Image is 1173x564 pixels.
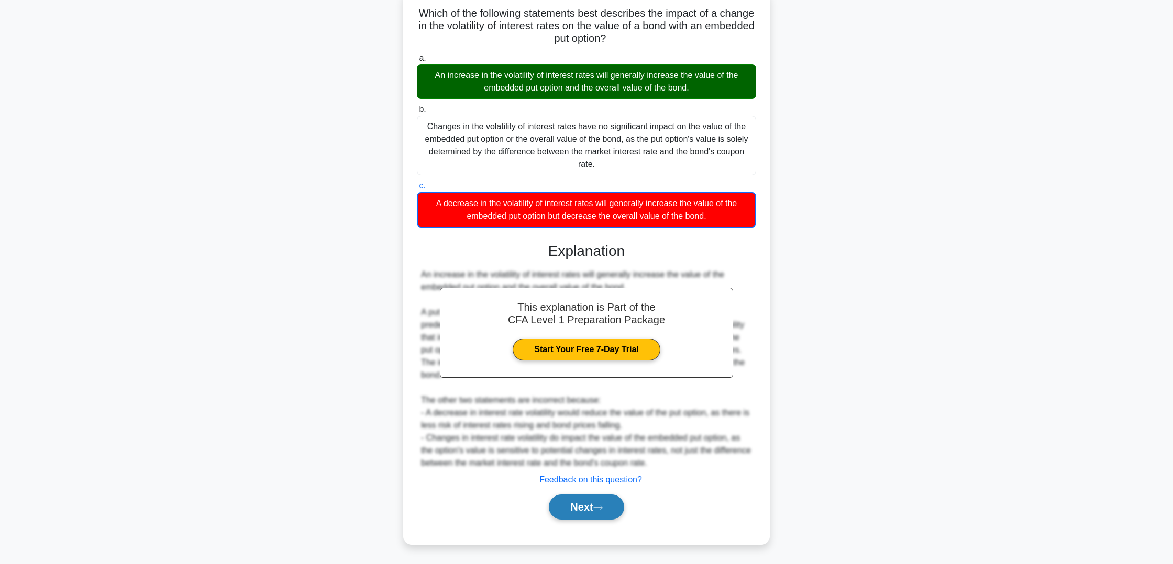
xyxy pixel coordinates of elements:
a: Feedback on this question? [539,475,642,484]
span: c. [419,181,425,190]
div: An increase in the volatility of interest rates will generally increase the value of the embedded... [421,268,752,469]
span: b. [419,105,426,114]
button: Next [549,494,624,520]
div: Changes in the volatility of interest rates have no significant impact on the value of the embedd... [417,116,756,175]
span: a. [419,53,426,62]
h3: Explanation [423,242,750,260]
a: Start Your Free 7-Day Trial [513,339,660,360]
h5: Which of the following statements best describes the impact of a change in the volatility of inte... [416,7,757,46]
div: A decrease in the volatility of interest rates will generally increase the value of the embedded ... [417,192,756,228]
div: An increase in the volatility of interest rates will generally increase the value of the embedded... [417,64,756,99]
